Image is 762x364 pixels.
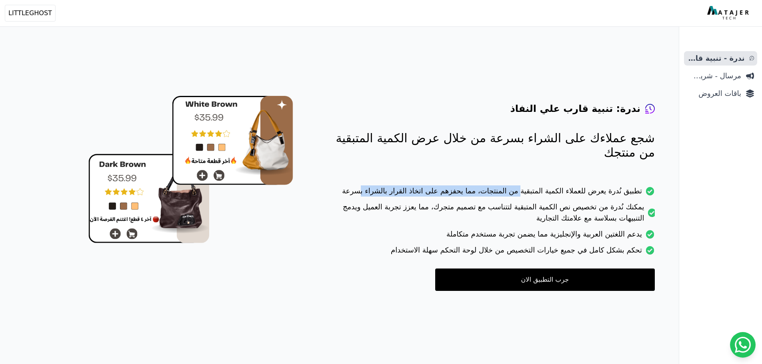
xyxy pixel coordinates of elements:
li: تطبيق نُدرة يعرض للعملاء الكمية المتبقية من المنتجات، مما يحفزهم على اتخاذ القرار بالشراء بسرعة [325,185,655,201]
span: مرسال - شريط دعاية [687,70,741,82]
li: تحكم بشكل كامل في جميع خيارات التخصيص من خلال لوحة التحكم سهلة الاستخدام [325,245,655,261]
span: LITTLEGHOST [8,8,52,18]
img: hero [88,96,293,243]
li: يمكنك نُدرة من تخصيص نص الكمية المتبقية لتتناسب مع تصميم متجرك، مما يعزز تجربة العميل ويدمج التنب... [325,201,655,229]
img: MatajerTech Logo [707,6,751,20]
h4: ندرة: تنبية قارب علي النفاذ [510,102,640,115]
a: جرب التطبيق الان [435,269,655,291]
p: شجع عملاءك على الشراء بسرعة من خلال عرض الكمية المتبقية من منتجك [325,131,655,160]
button: LITTLEGHOST [5,5,56,22]
span: ندرة - تنبية قارب علي النفاذ [687,53,745,64]
li: يدعم اللغتين العربية والإنجليزية مما يضمن تجربة مستخدم متكاملة [325,229,655,245]
span: باقات العروض [687,88,741,99]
